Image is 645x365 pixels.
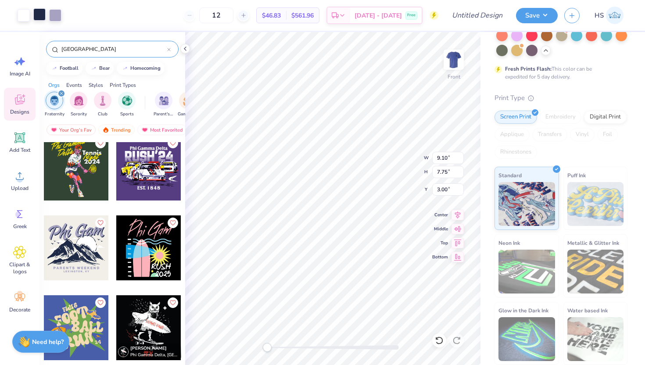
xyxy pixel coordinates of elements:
button: filter button [70,92,87,118]
img: Game Day Image [183,96,193,106]
div: Rhinestones [494,146,537,159]
img: trending.gif [102,127,109,133]
span: [PERSON_NAME] [130,345,167,351]
span: Bottom [432,254,448,261]
div: Digital Print [584,111,627,124]
div: This color can be expedited for 5 day delivery. [505,65,613,81]
img: most_fav.gif [50,127,57,133]
button: homecoming [117,62,165,75]
span: [DATE] - [DATE] [355,11,402,20]
div: Vinyl [570,128,595,141]
span: Decorate [9,306,30,313]
div: Print Types [110,81,136,89]
span: Greek [13,223,27,230]
span: Parent's Weekend [154,111,174,118]
div: Your Org's Fav [47,125,96,135]
img: Standard [498,182,555,226]
div: football [60,66,79,71]
div: Events [66,81,82,89]
button: Like [95,297,106,308]
img: Hadley Sebastian [606,7,623,24]
span: Designs [10,108,29,115]
span: Puff Ink [567,171,586,180]
span: Phi Gamma Delta, [GEOGRAPHIC_DATA][US_STATE] [130,352,178,358]
div: Front [448,73,460,81]
div: homecoming [130,66,161,71]
span: Game Day [178,111,198,118]
span: Image AI [10,70,30,77]
span: Glow in the Dark Ink [498,306,548,315]
button: Like [168,138,178,148]
input: Untitled Design [445,7,509,24]
div: filter for Club [94,92,111,118]
button: filter button [45,92,64,118]
img: most_fav.gif [141,127,148,133]
span: Fraternity [45,111,64,118]
img: Front [445,51,462,68]
img: Parent's Weekend Image [159,96,169,106]
div: filter for Fraternity [45,92,64,118]
img: trend_line.gif [51,66,58,71]
div: Orgs [48,81,60,89]
div: Trending [98,125,135,135]
span: Metallic & Glitter Ink [567,238,619,247]
span: Sports [120,111,134,118]
a: HS [591,7,627,24]
img: trend_line.gif [90,66,97,71]
img: Neon Ink [498,250,555,293]
div: Screen Print [494,111,537,124]
span: HS [595,11,604,21]
strong: Need help? [32,338,64,346]
div: bear [99,66,110,71]
div: Accessibility label [263,343,272,352]
div: Embroidery [540,111,581,124]
div: filter for Parent's Weekend [154,92,174,118]
button: football [46,62,82,75]
div: filter for Game Day [178,92,198,118]
div: Transfers [532,128,567,141]
button: Like [168,297,178,308]
span: Upload [11,185,29,192]
span: Club [98,111,107,118]
div: filter for Sports [118,92,136,118]
span: Standard [498,171,522,180]
img: Puff Ink [567,182,624,226]
button: filter button [178,92,198,118]
div: Most Favorited [137,125,187,135]
button: bear [86,62,114,75]
img: Sports Image [122,96,132,106]
button: Like [95,218,106,228]
span: Water based Ink [567,306,608,315]
div: filter for Sorority [70,92,87,118]
button: Save [516,8,558,23]
button: filter button [118,92,136,118]
strong: Fresh Prints Flash: [505,65,552,72]
div: Styles [89,81,103,89]
img: Metallic & Glitter Ink [567,250,624,293]
div: Foil [597,128,618,141]
img: Fraternity Image [50,96,59,106]
span: Center [432,211,448,218]
input: – – [199,7,233,23]
img: Glow in the Dark Ink [498,317,555,361]
span: Sorority [71,111,87,118]
img: Sorority Image [74,96,84,106]
button: filter button [154,92,174,118]
span: $46.83 [262,11,281,20]
span: Top [432,240,448,247]
button: Like [168,218,178,228]
img: trend_line.gif [122,66,129,71]
span: Clipart & logos [5,261,34,275]
img: Water based Ink [567,317,624,361]
input: Try "Alpha" [61,45,167,54]
span: $561.96 [291,11,314,20]
button: Like [95,138,106,148]
div: Print Type [494,93,627,103]
div: Applique [494,128,530,141]
img: Club Image [98,96,107,106]
span: Free [407,12,416,18]
span: Neon Ink [498,238,520,247]
span: Middle [432,225,448,233]
span: Add Text [9,147,30,154]
button: filter button [94,92,111,118]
